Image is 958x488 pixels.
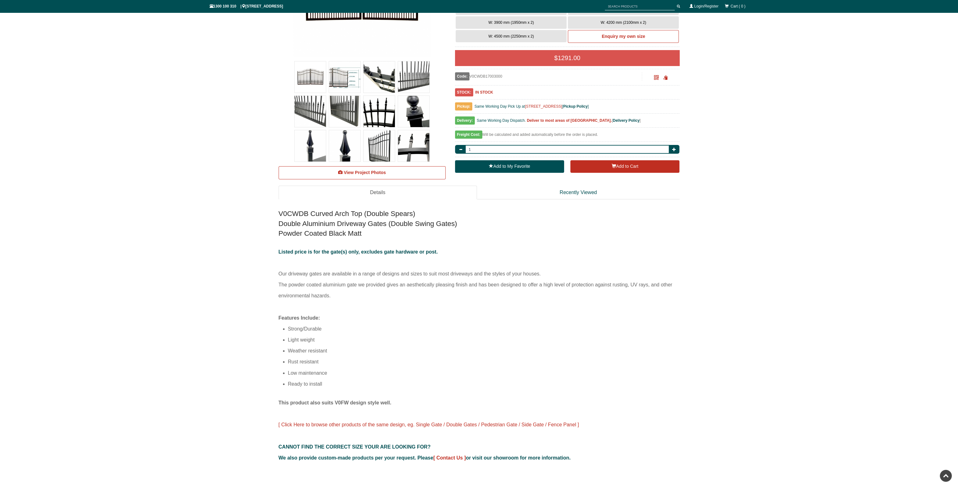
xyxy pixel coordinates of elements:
span: 1291.00 [558,54,580,61]
div: [ ] [455,117,680,128]
div: Will be calculated and added automatically before the order is placed. [455,131,680,142]
span: This product also suits V0FW design style well. [279,400,391,405]
a: Recently Viewed [477,186,680,200]
span: STOCK: [455,88,473,96]
li: Light weight [288,334,680,345]
a: [ Contact Us ] [433,455,466,460]
img: V0CWDB - Curved Arch Top (Double Spears) - Double Aluminium Driveway Gates - Double Swing Gates -... [329,96,360,127]
li: Rust resistant [288,356,680,367]
img: V0CWDB - Curved Arch Top (Double Spears) - Double Aluminium Driveway Gates - Double Swing Gates -... [398,130,429,162]
b: Enquiry my own size [602,34,645,39]
img: V0CWDB - Curved Arch Top (Double Spears) - Double Aluminium Driveway Gates - Double Swing Gates -... [295,96,326,127]
img: V0CWDB - Curved Arch Top (Double Spears) - Double Aluminium Driveway Gates - Double Swing Gates -... [295,130,326,162]
span: Cart ( 0 ) [730,4,745,8]
input: SEARCH PRODUCTS [605,3,675,10]
a: Delivery Policy [613,118,639,123]
li: Low maintenance [288,367,680,378]
a: [ Click Here to browse other products of the same design, eg. Single Gate / Double Gates / Pedest... [279,422,579,427]
button: Add to Cart [570,160,679,173]
b: IN STOCK [475,90,493,95]
h2: V0CWDB Curved Arch Top (Double Spears) Double Aluminium Driveway Gates (Double Swing Gates) Powde... [279,209,680,238]
span: Pickup: [455,102,472,110]
button: W: 3900 mm (1950mm x 2) [456,16,567,29]
a: Add to My Favorite [455,160,564,173]
a: Pickup Policy [563,104,588,109]
img: V0CWDB - Curved Arch Top (Double Spears) - Double Aluminium Driveway Gates - Double Swing Gates -... [398,96,429,127]
a: Details [279,186,477,200]
span: Freight Cost: [455,131,482,139]
li: Weather resistant [288,345,680,356]
button: W: 4200 mm (2100mm x 2) [568,16,679,29]
iframe: LiveChat chat widget [833,321,958,466]
span: Click to copy the URL [663,75,667,80]
span: View Project Photos [344,170,386,175]
a: Enquiry my own size [568,30,679,43]
img: V0CWDB - Curved Arch Top (Double Spears) - Double Aluminium Driveway Gates - Double Swing Gates -... [329,130,360,162]
span: W: 3900 mm (1950mm x 2) [488,20,534,25]
span: Code: [455,72,469,80]
a: Click to enlarge and scan to share. [654,76,659,80]
div: $ [455,50,680,66]
p: Our driveway gates are available in a range of designs and sizes to suit most driveways and the s... [279,246,680,312]
span: Delivery: [455,116,475,125]
img: V0CWDB - Curved Arch Top (Double Spears) - Double Aluminium Driveway Gates - Double Swing Gates -... [364,61,395,93]
span: Features Include: [279,315,320,321]
a: [STREET_ADDRESS] [525,104,562,109]
a: Login/Register [694,4,718,8]
span: 1300 100 310 | [STREET_ADDRESS] [210,4,283,8]
span: Listed price is for the gate(s) only, excludes gate hardware or post. [279,249,438,254]
b: Deliver to most areas of [GEOGRAPHIC_DATA]. [527,118,612,123]
div: V0CWDB17003000 [455,72,642,80]
img: V0CWDB - Curved Arch Top (Double Spears) - Double Aluminium Driveway Gates - Double Swing Gates -... [398,61,429,93]
a: View Project Photos [279,166,446,179]
img: V0CWDB - Curved Arch Top (Double Spears) - Double Aluminium Driveway Gates - Double Swing Gates -... [329,61,360,93]
img: V0CWDB - Curved Arch Top (Double Spears) - Double Aluminium Driveway Gates - Double Swing Gates -... [364,130,395,162]
li: Strong/Durable [288,323,680,334]
img: V0CWDB - Curved Arch Top (Double Spears) - Double Aluminium Driveway Gates - Double Swing Gates -... [364,96,395,127]
span: Same Working Day Dispatch. [477,118,526,123]
li: Ready to install [288,378,680,389]
span: W: 4200 mm (2100mm x 2) [601,20,646,25]
span: CANNOT FIND THE CORRECT SIZE YOUR ARE LOOKING FOR? We also provide custom-made products per your ... [279,444,571,460]
span: W: 4500 mm (2250mm x 2) [488,34,534,39]
img: V0CWDB - Curved Arch Top (Double Spears) - Double Aluminium Driveway Gates - Double Swing Gates -... [295,61,326,93]
button: W: 4500 mm (2250mm x 2) [456,30,567,43]
span: Same Working Day Pick Up at [ ] [474,104,589,109]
